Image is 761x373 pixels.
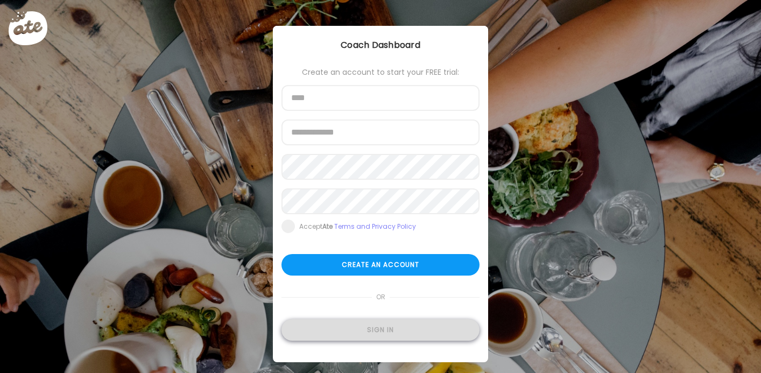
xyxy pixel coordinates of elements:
div: Sign in [281,319,480,341]
div: Accept [299,222,416,231]
a: Terms and Privacy Policy [334,222,416,231]
span: or [372,286,390,308]
div: Create an account to start your FREE trial: [281,68,480,76]
div: Coach Dashboard [273,39,488,52]
b: Ate [322,222,333,231]
div: Create an account [281,254,480,276]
